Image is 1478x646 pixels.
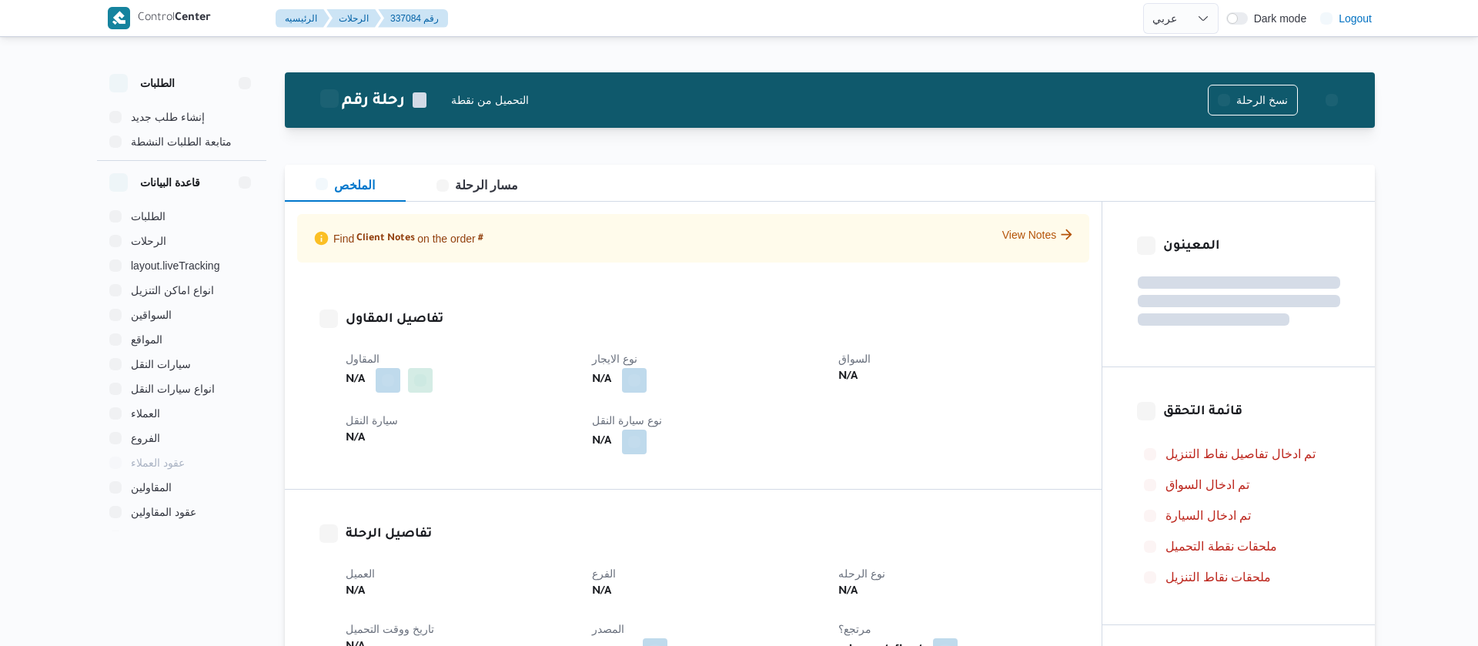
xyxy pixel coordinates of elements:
[140,74,175,92] h3: الطلبات
[326,9,381,28] button: الرحلات
[131,503,196,521] span: عقود المقاولين
[103,229,260,253] button: الرحلات
[838,567,885,580] span: نوع الرحله
[1165,445,1316,464] span: تم ادخال تفاصيل نفاط التنزيل
[592,414,662,427] span: نوع سيارة النقل
[131,355,191,373] span: سيارات النقل
[346,414,398,427] span: سيارة النقل
[131,108,205,126] span: إنشاء طلب جديد
[131,478,172,497] span: المقاولين
[175,12,211,25] b: Center
[1165,568,1271,587] span: ملحقات نقاط التنزيل
[309,226,486,250] p: Find on the order
[592,567,616,580] span: الفرع
[1165,447,1316,460] span: تم ادخال تفاصيل نفاط التنزيل
[1165,537,1277,556] span: ملحقات نقطة التحميل
[592,353,637,365] span: نوع الايجار
[1208,85,1298,115] button: نسخ الرحلة
[478,233,483,245] span: #
[451,92,1208,109] div: التحميل من نقطة
[1138,565,1340,590] button: ملحقات نقاط التنزيل
[97,105,266,160] div: الطلبات
[97,204,266,537] div: قاعدة البيانات
[356,233,415,245] span: Client Notes
[103,377,260,401] button: انواع سيارات النقل
[1339,9,1372,28] span: Logout
[1165,509,1251,522] span: تم ادخال السيارة
[131,132,232,151] span: متابعة الطلبات النشطة
[838,623,871,635] span: مرتجع؟
[346,623,434,635] span: تاريخ ووقت التحميل
[1138,442,1340,467] button: تم ادخال تفاصيل نفاط التنزيل
[103,327,260,352] button: المواقع
[320,92,405,112] h2: رحلة رقم
[103,352,260,377] button: سيارات النقل
[1316,85,1347,115] button: Actions
[838,353,871,365] span: السواق
[109,74,254,92] button: الطلبات
[131,429,160,447] span: الفروع
[103,204,260,229] button: الطلبات
[131,232,166,250] span: الرحلات
[131,207,166,226] span: الطلبات
[1163,402,1340,423] h3: قائمة التحقق
[276,9,329,28] button: الرئيسيه
[131,454,185,472] span: عقود العملاء
[436,179,518,192] span: مسار الرحلة
[1002,226,1078,243] button: View Notes
[103,401,260,426] button: العملاء
[131,330,162,349] span: المواقع
[1248,12,1306,25] span: Dark mode
[131,256,219,275] span: layout.liveTracking
[592,623,624,635] span: المصدر
[592,371,611,390] b: N/A
[1165,507,1251,525] span: تم ادخال السيارة
[346,371,365,390] b: N/A
[131,404,160,423] span: العملاء
[1165,571,1271,584] span: ملحقات نقاط التنزيل
[1165,476,1249,494] span: تم ادخال السواق
[103,450,260,475] button: عقود العملاء
[346,567,375,580] span: العميل
[1165,478,1249,491] span: تم ادخال السواق
[346,524,1067,545] h3: تفاصيل الرحلة
[346,353,380,365] span: المقاول
[592,433,611,451] b: N/A
[131,527,195,546] span: اجهزة التليفون
[103,500,260,524] button: عقود المقاولين
[103,105,260,129] button: إنشاء طلب جديد
[103,278,260,303] button: انواع اماكن التنزيل
[1165,540,1277,553] span: ملحقات نقطة التحميل
[103,129,260,154] button: متابعة الطلبات النشطة
[346,310,1067,330] h3: تفاصيل المقاول
[1314,3,1378,34] button: Logout
[346,430,365,448] b: N/A
[838,583,858,601] b: N/A
[103,426,260,450] button: الفروع
[103,524,260,549] button: اجهزة التليفون
[103,303,260,327] button: السواقين
[131,281,214,300] span: انواع اماكن التنزيل
[1163,236,1340,257] h3: المعينون
[103,475,260,500] button: المقاولين
[140,173,200,192] h3: قاعدة البيانات
[108,7,130,29] img: X8yXhbKr1z7QwAAAABJRU5ErkJggg==
[1138,473,1340,497] button: تم ادخال السواق
[109,173,254,192] button: قاعدة البيانات
[378,9,448,28] button: 337084 رقم
[316,179,375,192] span: الملخص
[1138,504,1340,528] button: تم ادخال السيارة
[1138,534,1340,559] button: ملحقات نقطة التحميل
[592,583,611,601] b: N/A
[1236,91,1288,109] span: نسخ الرحلة
[131,306,172,324] span: السواقين
[103,253,260,278] button: layout.liveTracking
[838,368,858,387] b: N/A
[131,380,215,398] span: انواع سيارات النقل
[346,583,365,601] b: N/A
